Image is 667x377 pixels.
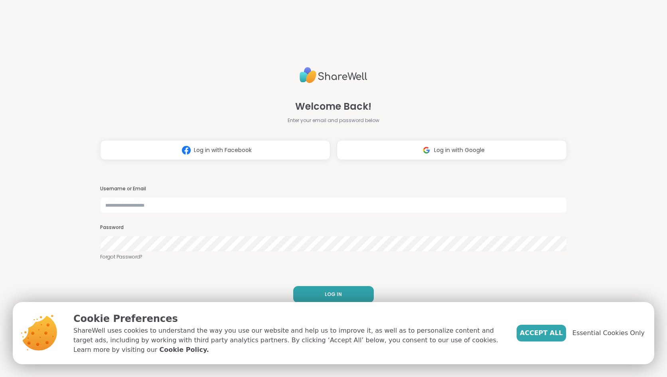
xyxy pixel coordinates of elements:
[572,328,645,338] span: Essential Cookies Only
[293,286,374,303] button: LOG IN
[300,64,367,87] img: ShareWell Logo
[100,253,567,261] a: Forgot Password?
[520,328,563,338] span: Accept All
[288,117,379,124] span: Enter your email and password below
[179,143,194,158] img: ShareWell Logomark
[73,326,504,355] p: ShareWell uses cookies to understand the way you use our website and help us to improve it, as we...
[159,345,209,355] a: Cookie Policy.
[419,143,434,158] img: ShareWell Logomark
[295,99,371,114] span: Welcome Back!
[194,146,252,154] span: Log in with Facebook
[337,140,567,160] button: Log in with Google
[73,312,504,326] p: Cookie Preferences
[100,186,567,192] h3: Username or Email
[100,140,330,160] button: Log in with Facebook
[325,291,342,298] span: LOG IN
[517,325,566,341] button: Accept All
[100,224,567,231] h3: Password
[434,146,485,154] span: Log in with Google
